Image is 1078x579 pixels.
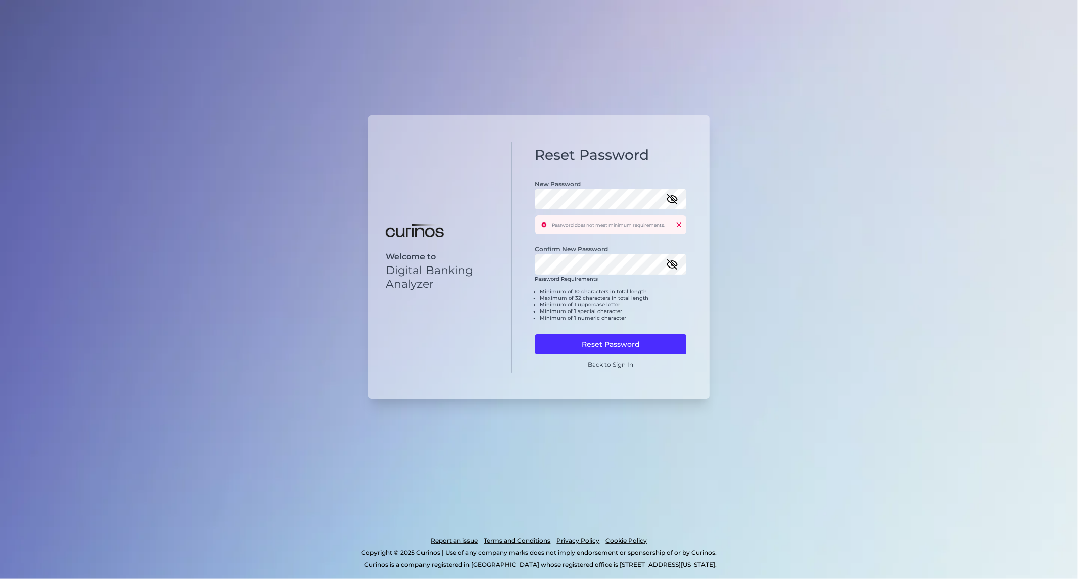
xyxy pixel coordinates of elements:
a: Cookie Policy [606,535,647,547]
a: Privacy Policy [557,535,600,547]
label: New Password [535,180,581,188]
li: Minimum of 1 numeric character [540,315,687,321]
div: Password Requirements [535,276,687,329]
li: Minimum of 1 uppercase letter [540,301,687,308]
label: Confirm New Password [535,245,608,253]
li: Minimum of 1 special character [540,308,687,315]
li: Minimum of 10 characters in total length [540,288,687,295]
p: Copyright © 2025 Curinos | Use of any company marks does not imply endorsement or sponsorship of ... [50,547,1028,559]
p: Welcome to [386,252,494,261]
h1: Reset Password [535,147,687,164]
button: Reset Password [535,334,687,354]
p: Curinos is a company registered in [GEOGRAPHIC_DATA] whose registered office is [STREET_ADDRESS][... [53,559,1028,571]
div: Password does not meet minimum requirements. [535,215,687,234]
a: Report an issue [431,535,478,547]
img: Digital Banking Analyzer [386,224,444,237]
li: Maximum of 32 characters in total length [540,295,687,301]
p: Digital Banking Analyzer [386,263,494,291]
a: Back to Sign In [588,361,633,368]
a: Terms and Conditions [484,535,551,547]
